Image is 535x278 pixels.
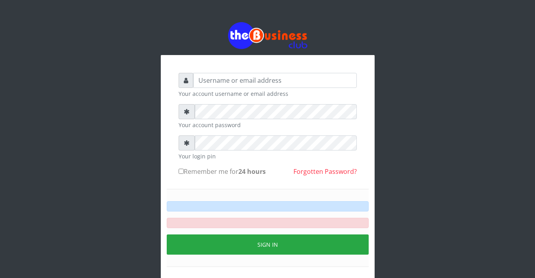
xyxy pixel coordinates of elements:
small: Your account username or email address [179,89,357,98]
input: Username or email address [193,73,357,88]
button: Sign in [167,234,369,255]
input: Remember me for24 hours [179,169,184,174]
small: Your login pin [179,152,357,160]
label: Remember me for [179,167,266,176]
small: Your account password [179,121,357,129]
a: Forgotten Password? [293,167,357,176]
b: 24 hours [238,167,266,176]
